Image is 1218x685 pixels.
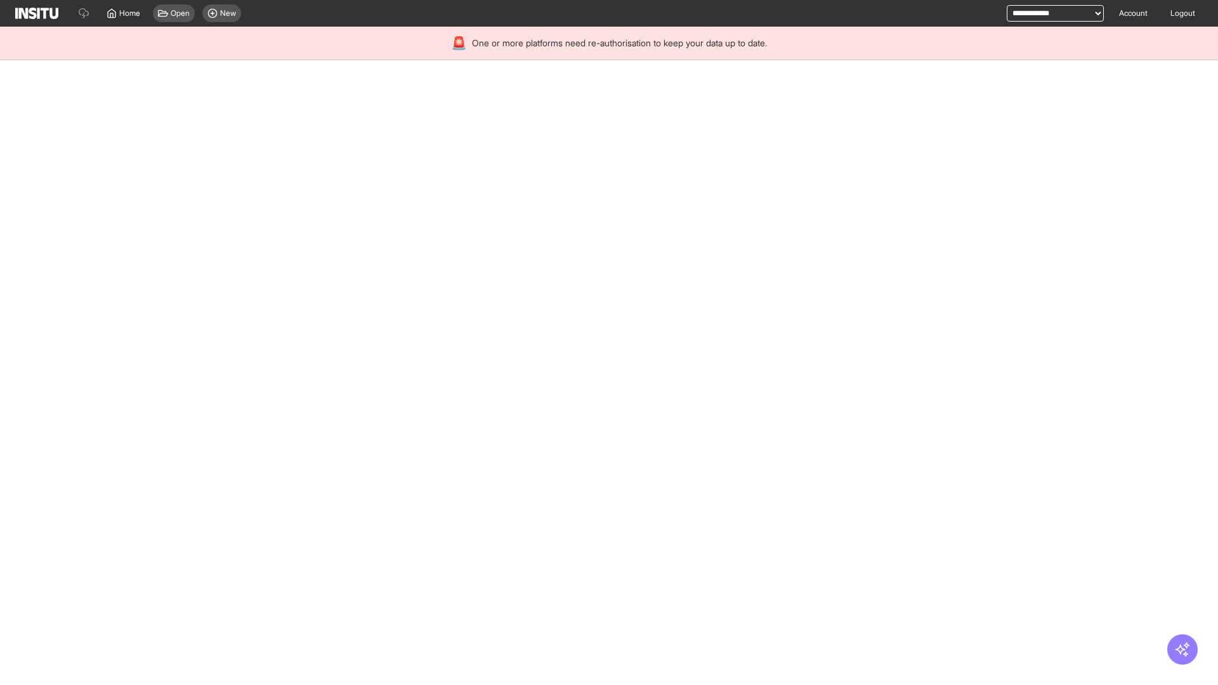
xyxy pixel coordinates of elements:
[451,34,467,52] div: 🚨
[220,8,236,18] span: New
[119,8,140,18] span: Home
[472,37,767,49] span: One or more platforms need re-authorisation to keep your data up to date.
[15,8,58,19] img: Logo
[171,8,190,18] span: Open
